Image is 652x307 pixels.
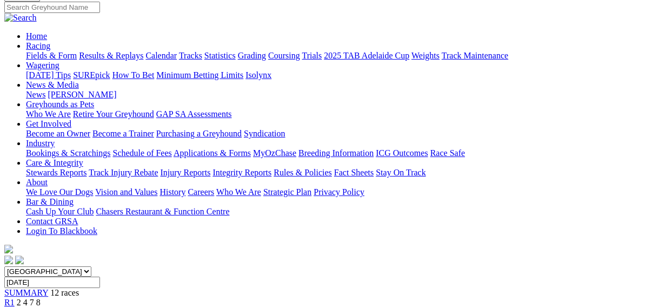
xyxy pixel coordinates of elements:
a: Stay On Track [376,168,425,177]
a: Racing [26,41,50,50]
a: Strategic Plan [263,187,311,197]
a: How To Bet [112,70,155,80]
div: Greyhounds as Pets [26,109,648,119]
a: GAP SA Assessments [156,109,232,119]
a: Cash Up Your Club [26,207,94,216]
a: Integrity Reports [212,168,271,177]
a: [PERSON_NAME] [48,90,116,99]
a: ICG Outcomes [376,148,428,158]
a: Bar & Dining [26,197,74,206]
input: Search [4,2,100,13]
a: Trials [302,51,322,60]
a: We Love Our Dogs [26,187,93,197]
a: SUREpick [73,70,110,80]
a: Race Safe [430,148,464,158]
a: Stewards Reports [26,168,87,177]
a: Become a Trainer [92,129,154,138]
a: SUMMARY [4,288,48,297]
span: 2 4 7 8 [17,298,41,307]
a: Bookings & Scratchings [26,148,110,158]
a: Privacy Policy [314,187,364,197]
a: Injury Reports [160,168,210,177]
a: News [26,90,45,99]
a: Fields & Form [26,51,77,60]
a: Home [26,31,47,41]
div: Bar & Dining [26,207,648,217]
a: Vision and Values [95,187,157,197]
a: About [26,178,48,187]
div: About [26,187,648,197]
div: Care & Integrity [26,168,648,178]
a: Get Involved [26,119,71,128]
a: Isolynx [245,70,271,80]
div: News & Media [26,90,648,100]
a: Coursing [268,51,300,60]
div: Racing [26,51,648,61]
a: MyOzChase [253,148,296,158]
a: Track Injury Rebate [89,168,158,177]
input: Select date [4,277,100,288]
div: Get Involved [26,129,648,139]
a: 2025 TAB Adelaide Cup [324,51,409,60]
img: Search [4,13,37,23]
a: Care & Integrity [26,158,83,167]
a: Wagering [26,61,59,70]
a: Statistics [204,51,236,60]
a: [DATE] Tips [26,70,71,80]
a: News & Media [26,80,79,89]
a: History [159,187,185,197]
a: Minimum Betting Limits [156,70,243,80]
a: Syndication [244,129,285,138]
a: R1 [4,298,15,307]
a: Grading [238,51,266,60]
a: Chasers Restaurant & Function Centre [96,207,229,216]
a: Schedule of Fees [112,148,171,158]
a: Track Maintenance [442,51,508,60]
a: Careers [188,187,214,197]
a: Tracks [179,51,202,60]
a: Contact GRSA [26,217,78,226]
img: twitter.svg [15,256,24,264]
div: Wagering [26,70,648,80]
a: Results & Replays [79,51,143,60]
a: Retire Your Greyhound [73,109,154,119]
a: Fact Sheets [334,168,374,177]
a: Calendar [145,51,177,60]
a: Purchasing a Greyhound [156,129,242,138]
a: Greyhounds as Pets [26,100,94,109]
a: Rules & Policies [274,168,332,177]
a: Who We Are [26,109,71,119]
img: facebook.svg [4,256,13,264]
a: Who We Are [216,187,261,197]
span: 12 races [50,288,79,297]
div: Industry [26,148,648,158]
a: Become an Owner [26,129,90,138]
a: Login To Blackbook [26,226,97,236]
a: Applications & Forms [174,148,251,158]
a: Weights [411,51,440,60]
a: Industry [26,139,55,148]
a: Breeding Information [298,148,374,158]
img: logo-grsa-white.png [4,245,13,253]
